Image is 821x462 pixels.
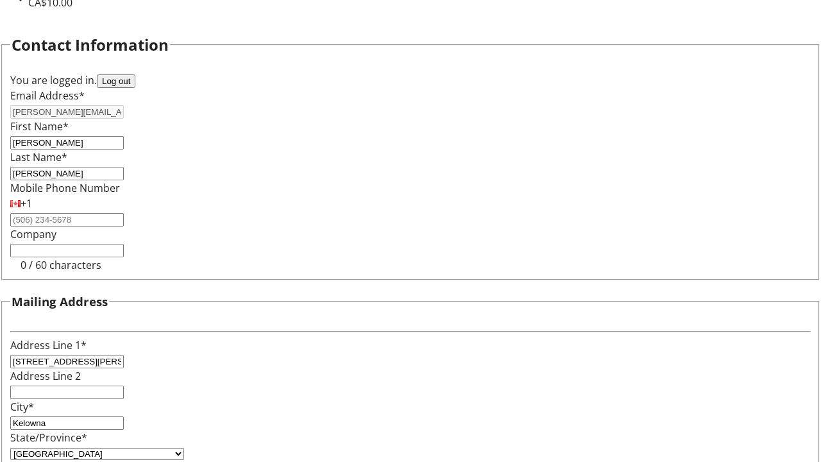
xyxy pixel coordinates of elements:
[10,119,69,133] label: First Name*
[10,400,34,414] label: City*
[10,181,120,195] label: Mobile Phone Number
[10,150,67,164] label: Last Name*
[10,369,81,383] label: Address Line 2
[12,293,108,311] h3: Mailing Address
[10,73,811,88] div: You are logged in.
[10,227,56,241] label: Company
[97,74,135,88] button: Log out
[10,355,124,368] input: Address
[21,258,101,272] tr-character-limit: 0 / 60 characters
[10,89,85,103] label: Email Address*
[10,338,87,352] label: Address Line 1*
[10,416,124,430] input: City
[10,431,87,445] label: State/Province*
[10,213,124,227] input: (506) 234-5678
[12,33,169,56] h2: Contact Information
